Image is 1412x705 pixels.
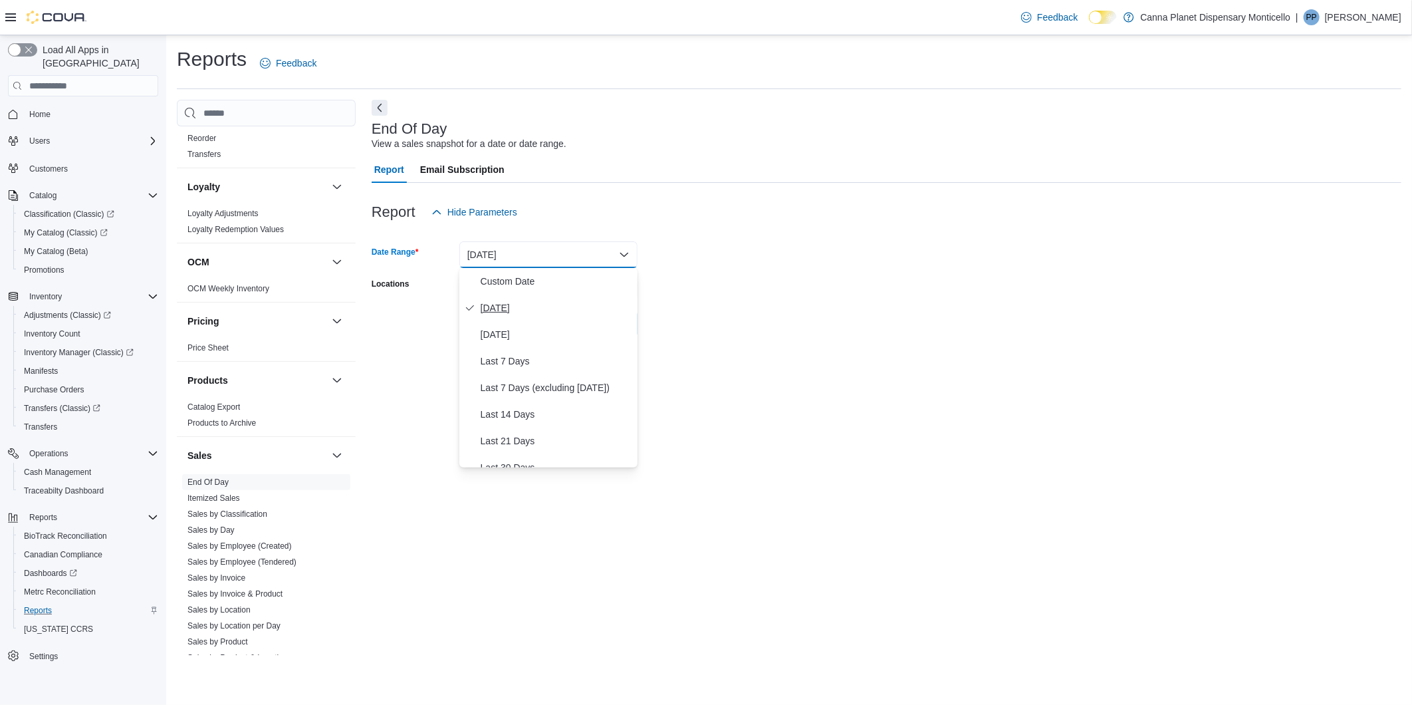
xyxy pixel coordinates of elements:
span: Dark Mode [1089,24,1090,25]
button: Operations [24,446,74,462]
span: Dashboards [24,568,77,579]
button: Loyalty [187,180,326,194]
button: Cash Management [13,463,164,482]
button: Sales [187,449,326,462]
span: Purchase Orders [24,384,84,395]
span: Customers [24,160,158,176]
span: Promotions [19,262,158,278]
a: Reports [19,603,57,619]
span: Adjustments (Classic) [24,310,111,321]
span: Customers [29,164,68,174]
span: Price Sheet [187,343,229,353]
button: Users [3,132,164,150]
a: Metrc Reconciliation [19,584,101,600]
button: Catalog [24,188,62,204]
button: Hide Parameters [426,199,523,225]
a: Manifests [19,363,63,379]
a: Loyalty Redemption Values [187,225,284,234]
a: Traceabilty Dashboard [19,483,109,499]
h3: OCM [187,255,209,269]
span: Inventory [24,289,158,305]
a: OCM Weekly Inventory [187,284,269,293]
span: Email Subscription [420,156,505,183]
a: Feedback [255,50,322,76]
span: Classification (Classic) [19,206,158,222]
button: Pricing [187,315,326,328]
span: Catalog [24,188,158,204]
span: Last 21 Days [481,433,632,449]
span: Last 7 Days (excluding [DATE]) [481,380,632,396]
a: Loyalty Adjustments [187,209,259,218]
span: PP [1306,9,1317,25]
span: Washington CCRS [19,621,158,637]
span: Users [24,133,158,149]
button: Customers [3,158,164,178]
a: Dashboards [13,564,164,583]
span: My Catalog (Classic) [24,227,108,238]
span: Classification (Classic) [24,209,114,219]
span: Canadian Compliance [19,547,158,563]
button: Manifests [13,362,164,380]
button: [US_STATE] CCRS [13,620,164,638]
span: Cash Management [24,467,91,478]
span: BioTrack Reconciliation [19,528,158,544]
button: Products [329,372,345,388]
p: Canna Planet Dispensary Monticello [1141,9,1291,25]
a: Sales by Invoice & Product [187,589,283,599]
span: Reports [29,512,57,523]
a: Catalog Export [187,402,240,412]
a: Purchase Orders [19,382,90,398]
a: My Catalog (Beta) [19,243,94,259]
span: Products to Archive [187,418,256,428]
a: Home [24,106,56,122]
span: Metrc Reconciliation [19,584,158,600]
button: My Catalog (Beta) [13,242,164,261]
a: Inventory Manager (Classic) [13,343,164,362]
label: Locations [372,279,410,289]
span: My Catalog (Beta) [24,246,88,257]
button: Next [372,100,388,116]
a: Inventory Manager (Classic) [19,345,139,360]
span: Transfers [187,149,221,160]
span: OCM Weekly Inventory [187,283,269,294]
span: Last 14 Days [481,406,632,422]
label: Date Range [372,247,419,257]
span: Sales by Location [187,605,251,615]
a: Sales by Location per Day [187,621,281,631]
button: Promotions [13,261,164,279]
span: Inventory [29,291,62,302]
a: Price Sheet [187,343,229,352]
a: Settings [24,648,63,664]
button: Reports [3,508,164,527]
span: Sales by Product [187,636,248,647]
span: Sales by Employee (Tendered) [187,557,296,567]
span: Purchase Orders [19,382,158,398]
button: Purchase Orders [13,380,164,399]
button: Sales [329,448,345,464]
div: Pricing [177,340,356,361]
button: Pricing [329,313,345,329]
button: OCM [187,255,326,269]
a: Sales by Product [187,637,248,646]
a: Classification (Classic) [19,206,120,222]
span: Transfers (Classic) [19,400,158,416]
a: Reorder [187,134,216,143]
a: [US_STATE] CCRS [19,621,98,637]
span: Manifests [19,363,158,379]
span: Inventory Count [24,329,80,339]
button: Metrc Reconciliation [13,583,164,601]
a: Feedback [1016,4,1083,31]
button: [DATE] [459,241,638,268]
div: Parth Patel [1304,9,1320,25]
span: Sales by Product & Location [187,652,288,663]
span: Feedback [276,57,316,70]
span: Transfers [24,422,57,432]
span: Transfers [19,419,158,435]
span: Sales by Employee (Created) [187,541,292,551]
a: My Catalog (Classic) [13,223,164,242]
span: Report [374,156,404,183]
span: Home [29,109,51,120]
span: Load All Apps in [GEOGRAPHIC_DATA] [37,43,158,70]
span: Users [29,136,50,146]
